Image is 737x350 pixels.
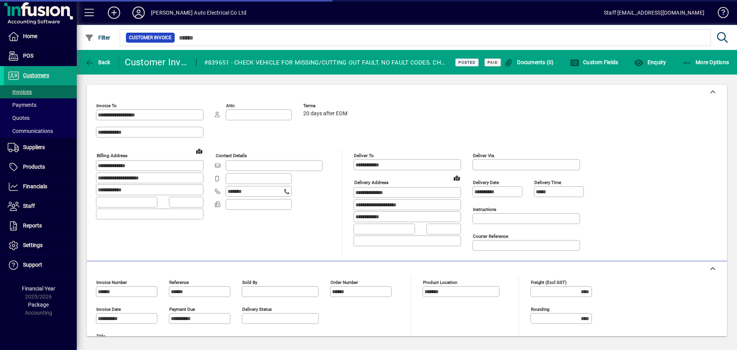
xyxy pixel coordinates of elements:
[23,53,33,59] span: POS
[23,33,37,39] span: Home
[85,59,111,65] span: Back
[4,255,77,275] a: Support
[604,7,704,19] div: Staff [EMAIL_ADDRESS][DOMAIN_NAME]
[83,31,112,45] button: Filter
[473,234,508,239] mat-label: Courier Reference
[473,180,499,185] mat-label: Delivery date
[473,207,496,212] mat-label: Instructions
[458,60,476,65] span: Posted
[23,164,45,170] span: Products
[568,55,620,69] button: Custom Fields
[303,103,349,108] span: Terms
[8,115,30,121] span: Quotes
[23,222,42,229] span: Reports
[8,128,53,134] span: Communications
[96,103,117,108] mat-label: Invoice To
[102,6,126,20] button: Add
[23,262,42,268] span: Support
[4,85,77,98] a: Invoices
[85,35,111,41] span: Filter
[23,203,35,209] span: Staff
[681,55,731,69] button: More Options
[226,103,235,108] mat-label: Attn
[83,55,112,69] button: Back
[4,124,77,138] a: Communications
[22,285,55,292] span: Financial Year
[8,89,32,95] span: Invoices
[242,280,257,285] mat-label: Sold by
[169,307,195,312] mat-label: Payment due
[712,2,727,27] a: Knowledge Base
[242,307,272,312] mat-label: Delivery status
[4,98,77,111] a: Payments
[23,183,47,189] span: Financials
[4,158,77,177] a: Products
[8,102,36,108] span: Payments
[423,280,457,285] mat-label: Product location
[4,177,77,196] a: Financials
[4,236,77,255] a: Settings
[169,280,189,285] mat-label: Reference
[96,333,105,339] mat-label: Title
[4,46,77,66] a: POS
[77,55,119,69] app-page-header-button: Back
[330,280,358,285] mat-label: Order number
[129,34,172,41] span: Customer Invoice
[487,60,498,65] span: Paid
[451,172,463,184] a: View on map
[4,197,77,216] a: Staff
[634,59,666,65] span: Enquiry
[502,55,556,69] button: Documents (0)
[632,55,668,69] button: Enquiry
[504,59,554,65] span: Documents (0)
[682,59,729,65] span: More Options
[23,72,49,78] span: Customers
[23,242,43,248] span: Settings
[28,302,49,308] span: Package
[4,111,77,124] a: Quotes
[531,280,567,285] mat-label: Freight (excl GST)
[151,7,246,19] div: [PERSON_NAME] Auto Electrical Co Ltd
[126,6,151,20] button: Profile
[531,307,549,312] mat-label: Rounding
[96,307,121,312] mat-label: Invoice date
[125,56,188,68] div: Customer Invoice
[4,216,77,236] a: Reports
[303,111,347,117] span: 20 days after EOM
[96,280,127,285] mat-label: Invoice number
[193,145,205,157] a: View on map
[4,27,77,46] a: Home
[23,144,45,150] span: Suppliers
[354,153,374,158] mat-label: Deliver To
[4,138,77,157] a: Suppliers
[473,153,494,158] mat-label: Deliver via
[570,59,618,65] span: Custom Fields
[204,56,446,69] div: #839651 - CHECK VEHICLE FOR MISSING/CUTTING OUT FAULT. NO FAULT CODES. CHECK DATA. CHEC
[534,180,561,185] mat-label: Delivery time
